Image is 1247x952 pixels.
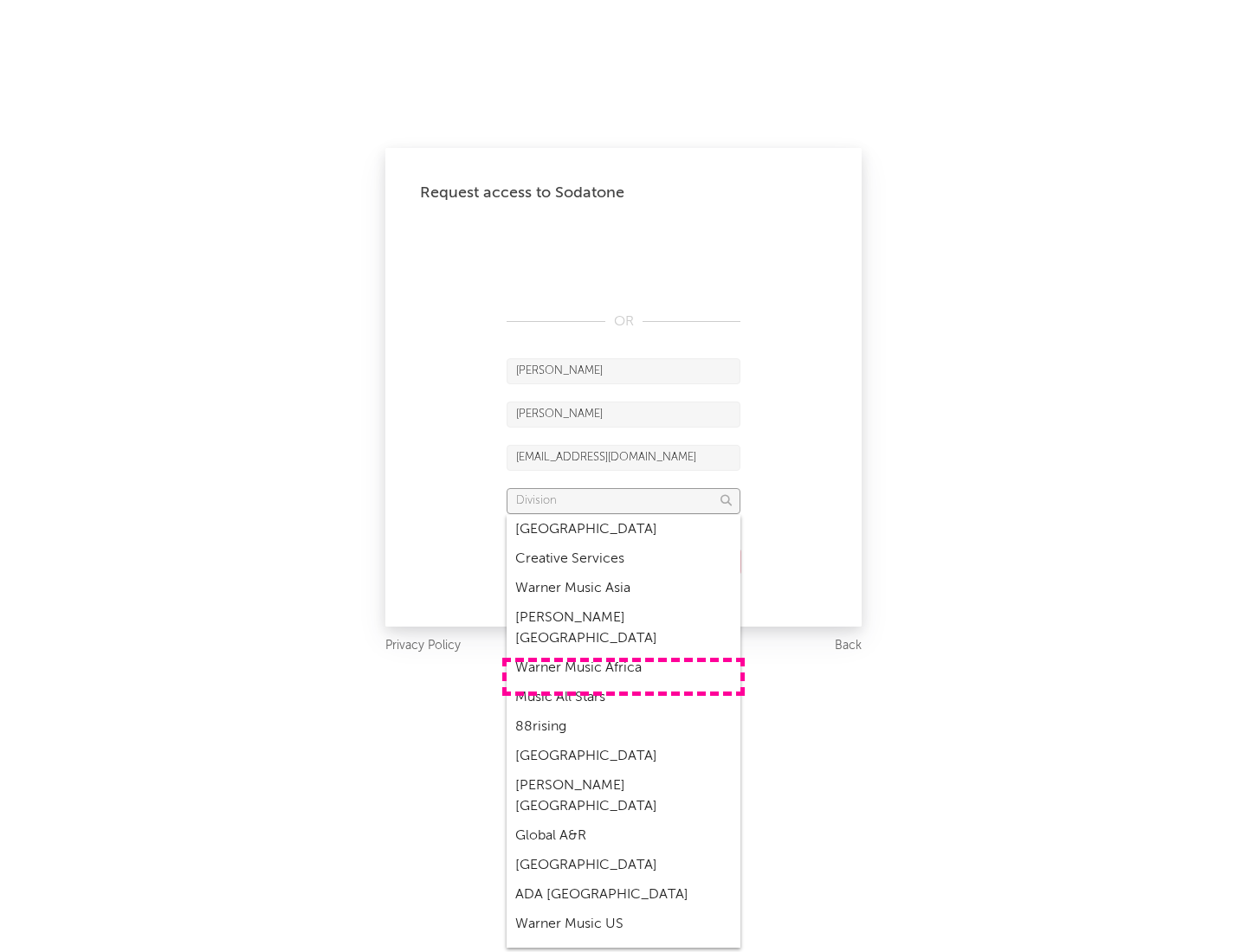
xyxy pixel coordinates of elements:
[507,402,740,428] input: Last Name
[507,742,740,771] div: [GEOGRAPHIC_DATA]
[507,712,740,742] div: 88rising
[507,544,740,574] div: Creative Services
[507,312,740,332] div: OR
[385,635,461,657] a: Privacy Policy
[507,358,740,384] input: First Name
[507,851,740,880] div: [GEOGRAPHIC_DATA]
[420,183,827,203] div: Request access to Sodatone
[507,771,740,821] div: [PERSON_NAME] [GEOGRAPHIC_DATA]
[507,683,740,712] div: Music All Stars
[507,603,740,653] div: [PERSON_NAME] [GEOGRAPHIC_DATA]
[507,910,740,939] div: Warner Music US
[835,635,862,657] a: Back
[507,445,740,471] input: Email
[507,880,740,910] div: ADA [GEOGRAPHIC_DATA]
[507,515,740,544] div: [GEOGRAPHIC_DATA]
[507,821,740,851] div: Global A&R
[507,488,740,514] input: Division
[507,653,740,683] div: Warner Music Africa
[507,574,740,603] div: Warner Music Asia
